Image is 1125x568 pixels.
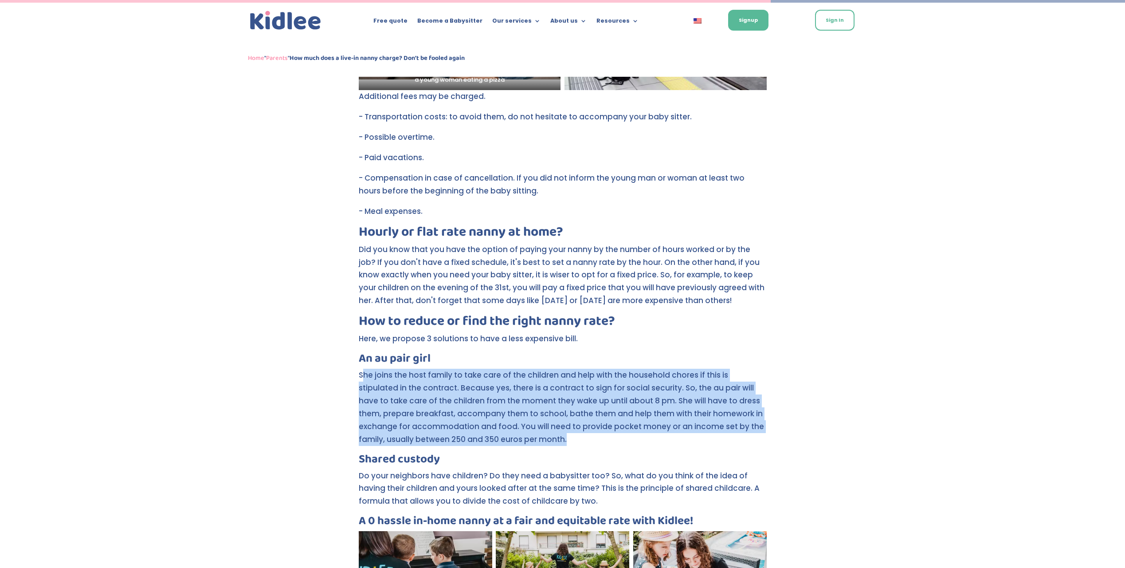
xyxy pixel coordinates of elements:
a: Home [248,53,264,63]
span: " " [248,53,465,63]
p: Additional fees may be charged. [359,90,767,110]
a: Our services [492,18,541,28]
p: - Compensation in case of cancellation. If you did not inform the young man or woman at least two... [359,172,767,205]
h2: How to reduce or find the right nanny rate? [359,315,767,332]
strong: How much does a live-in nanny charge? Don't be fooled again [290,53,465,63]
h3: A 0 hassle in-home nanny at a fair and equitable rate with Kidlee! [359,515,767,531]
p: Here, we propose 3 solutions to have a less expensive bill. [359,332,767,353]
h2: Hourly or flat rate nanny at home? [359,225,767,243]
p: She joins the host family to take care of the children and help with the household chores if this... [359,369,767,453]
a: Kidlee Logo [248,9,323,32]
h3: An au pair girl [359,353,767,369]
p: - Paid vacations. [359,151,767,172]
a: Signup [728,10,768,31]
a: Become a Babysitter [417,18,482,28]
p: Do your neighbors have children? Do they need a babysitter too? So, what do you think of the idea... [359,469,767,516]
h3: Shared custody [359,454,767,469]
p: Did you know that you have the option of paying your nanny by the number of hours worked or by th... [359,243,767,315]
a: Sign In [815,10,855,31]
p: - Meal expenses. [359,205,767,225]
a: Free quote [373,18,408,28]
figcaption: a young woman eating a pizza [359,74,561,90]
a: About us [550,18,587,28]
a: Parents [266,53,288,63]
img: English [694,18,702,24]
p: - Possible overtime. [359,131,767,151]
img: logo_kidlee_blue [248,9,323,32]
p: - Transportation costs: to avoid them, do not hesitate to accompany your baby sitter. [359,110,767,131]
a: Resources [596,18,639,28]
